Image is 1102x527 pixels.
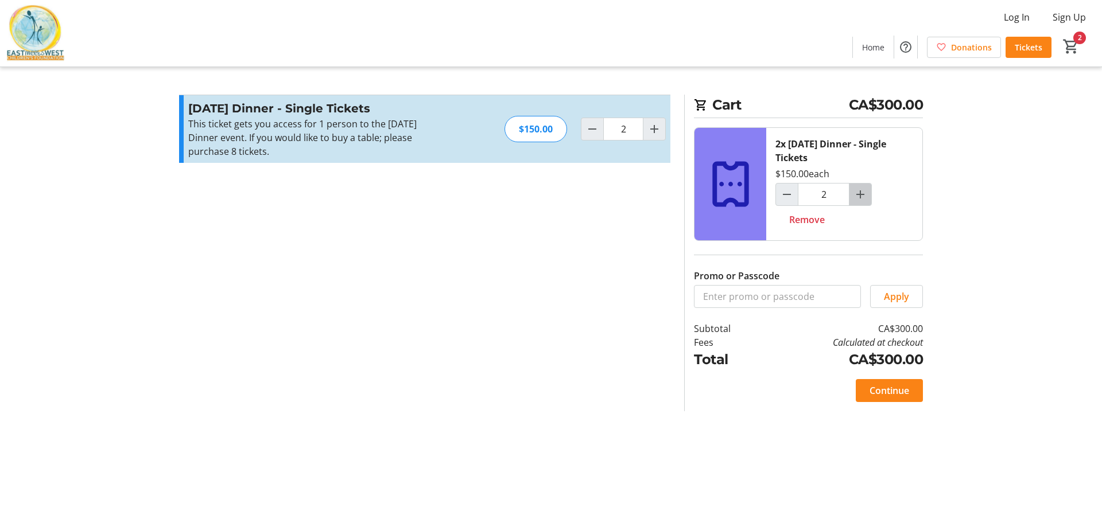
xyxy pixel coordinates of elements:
[603,118,643,140] input: Diwali Dinner - Single Tickets Quantity
[849,184,871,205] button: Increment by one
[1053,10,1086,24] span: Sign Up
[870,285,923,308] button: Apply
[643,118,665,140] button: Increment by one
[694,335,760,349] td: Fees
[694,349,760,370] td: Total
[1043,8,1095,26] button: Sign Up
[694,95,923,118] h2: Cart
[581,118,603,140] button: Decrement by one
[7,5,64,62] img: East Meets West Children's Foundation's Logo
[849,95,923,115] span: CA$300.00
[188,100,439,117] h3: [DATE] Dinner - Single Tickets
[760,349,923,370] td: CA$300.00
[870,384,909,397] span: Continue
[775,167,829,181] div: $150.00 each
[694,285,861,308] input: Enter promo or passcode
[188,117,439,158] div: This ticket gets you access for 1 person to the [DATE] Dinner event. If you would like to buy a t...
[775,208,839,231] button: Remove
[760,322,923,335] td: CA$300.00
[789,213,825,227] span: Remove
[927,37,1001,58] a: Donations
[862,41,884,53] span: Home
[1004,10,1030,24] span: Log In
[505,116,567,142] div: $150.00
[856,379,923,402] button: Continue
[951,41,992,53] span: Donations
[1015,41,1042,53] span: Tickets
[694,322,760,335] td: Subtotal
[853,37,894,58] a: Home
[776,184,798,205] button: Decrement by one
[1006,37,1051,58] a: Tickets
[760,335,923,349] td: Calculated at checkout
[1061,36,1081,57] button: Cart
[798,183,849,206] input: Diwali Dinner - Single Tickets Quantity
[884,290,909,303] span: Apply
[894,36,917,58] button: Help
[694,269,779,283] label: Promo or Passcode
[775,137,913,165] div: 2x [DATE] Dinner - Single Tickets
[995,8,1039,26] button: Log In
